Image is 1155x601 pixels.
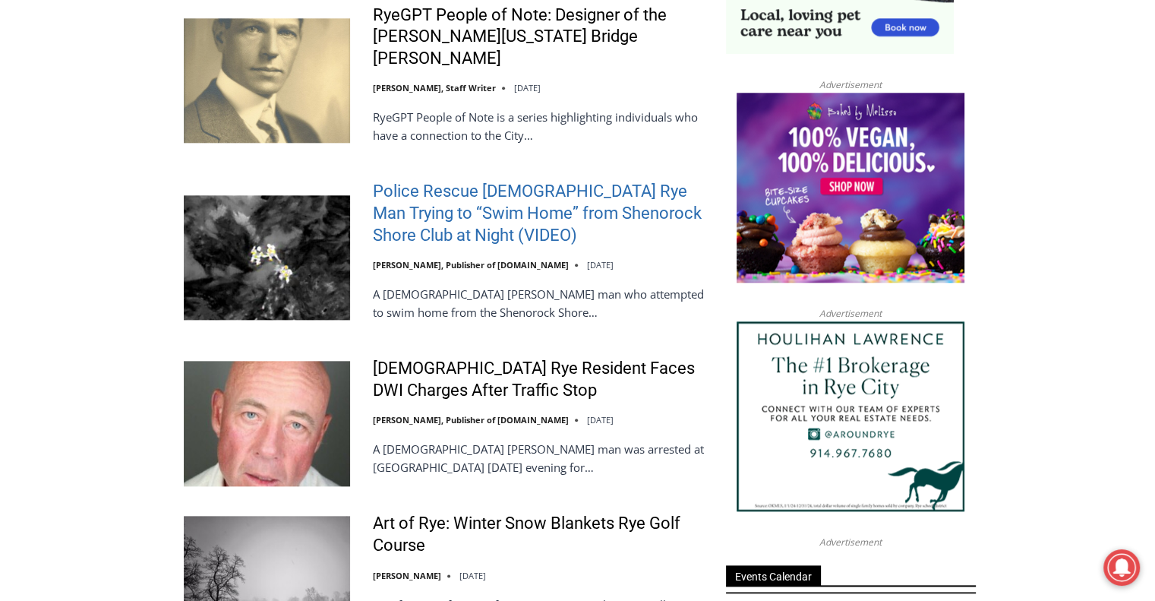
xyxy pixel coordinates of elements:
a: Intern @ [DOMAIN_NAME] [365,147,736,189]
time: [DATE] [459,570,486,581]
img: Houlihan Lawrence The #1 Brokerage in Rye City [737,321,964,511]
p: A [DEMOGRAPHIC_DATA] [PERSON_NAME] man who attempted to swim home from the Shenorock Shore… [373,285,706,321]
time: [DATE] [587,414,614,425]
a: [DEMOGRAPHIC_DATA] Rye Resident Faces DWI Charges After Traffic Stop [373,358,706,401]
div: "The first chef I interviewed talked about coming to [GEOGRAPHIC_DATA] from [GEOGRAPHIC_DATA] in ... [383,1,718,147]
span: Open Tues. - Sun. [PHONE_NUMBER] [5,157,149,214]
p: A [DEMOGRAPHIC_DATA] [PERSON_NAME] man was arrested at [GEOGRAPHIC_DATA] [DATE] evening for… [373,440,706,476]
a: [PERSON_NAME], Staff Writer [373,82,496,93]
img: 56-Year-Old Rye Resident Faces DWI Charges After Traffic Stop [184,361,350,486]
img: Police Rescue 51 Year Old Rye Man Trying to “Swim Home” from Shenorock Shore Club at Night (VIDEO) [184,195,350,320]
img: RyeGPT People of Note: Designer of the George Washington Bridge Othmar Ammann [184,18,350,143]
a: Open Tues. - Sun. [PHONE_NUMBER] [1,153,153,189]
div: "clearly one of the favorites in the [GEOGRAPHIC_DATA] neighborhood" [156,95,223,182]
a: [PERSON_NAME] [373,570,441,581]
img: Baked by Melissa [737,93,964,283]
time: [DATE] [514,82,541,93]
span: Advertisement [804,77,897,92]
span: Intern @ [DOMAIN_NAME] [397,151,704,185]
span: Events Calendar [726,565,821,586]
span: Advertisement [804,535,897,549]
a: [PERSON_NAME], Publisher of [DOMAIN_NAME] [373,414,569,425]
p: RyeGPT People of Note is a series highlighting individuals who have a connection to the City… [373,108,706,144]
a: RyeGPT People of Note: Designer of the [PERSON_NAME][US_STATE] Bridge [PERSON_NAME] [373,5,706,70]
a: [PERSON_NAME], Publisher of [DOMAIN_NAME] [373,259,569,270]
time: [DATE] [587,259,614,270]
a: Art of Rye: Winter Snow Blankets Rye Golf Course [373,513,706,556]
span: Advertisement [804,306,897,321]
a: Police Rescue [DEMOGRAPHIC_DATA] Rye Man Trying to “Swim Home” from Shenorock Shore Club at Night... [373,181,706,246]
